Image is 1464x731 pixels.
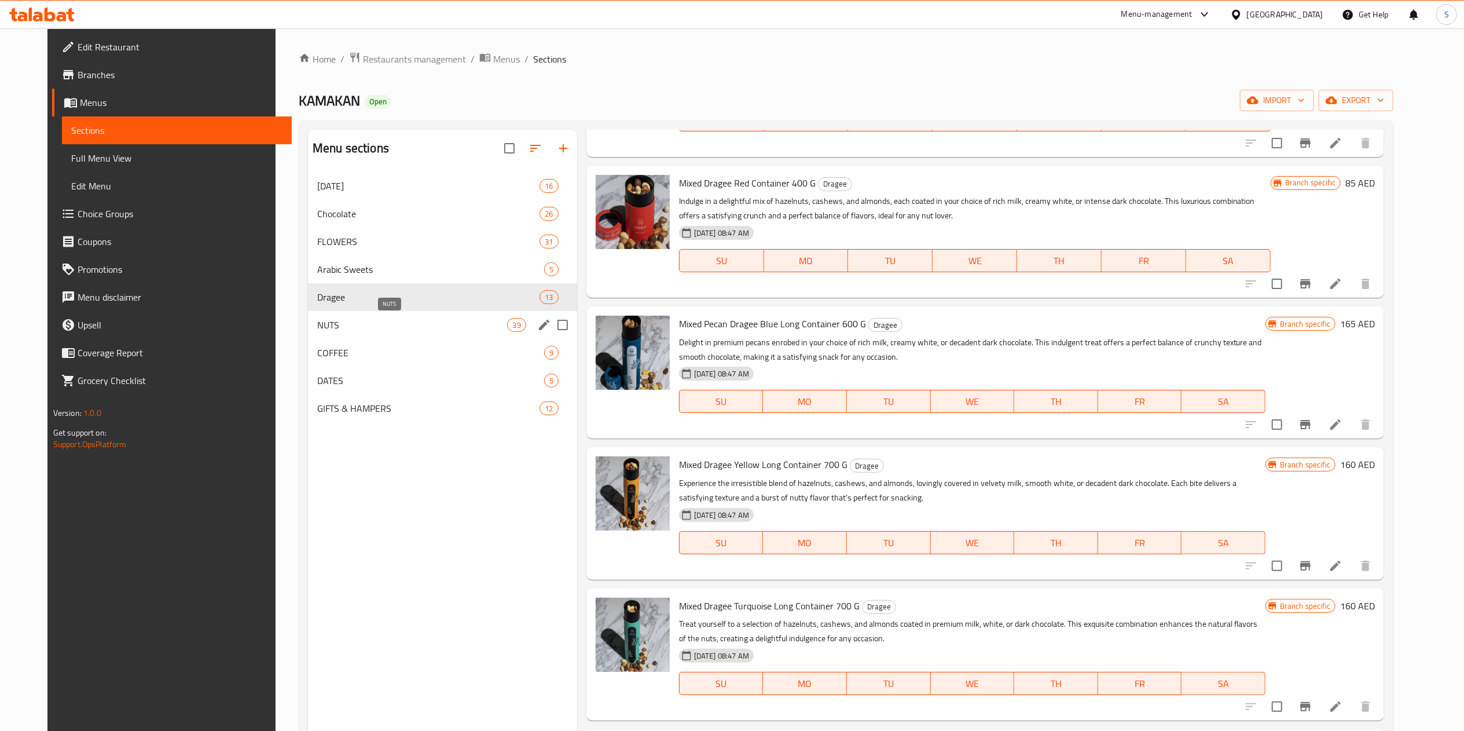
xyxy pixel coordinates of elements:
[493,52,520,66] span: Menus
[1014,390,1098,413] button: TH
[684,675,758,692] span: SU
[317,374,544,388] div: DATES
[544,374,559,388] div: items
[768,535,842,551] span: MO
[80,96,282,109] span: Menus
[52,283,292,311] a: Menu disclaimer
[1121,8,1193,21] div: Menu-management
[1340,316,1375,332] h6: 165 AED
[596,598,670,672] img: Mixed Dragee Turquoise Long Container 700 G
[363,52,466,66] span: Restaurants management
[1275,601,1335,612] span: Branch specific
[1182,672,1265,695] button: SA
[62,172,292,200] a: Edit Menu
[679,672,763,695] button: SU
[689,510,754,521] span: [DATE] 08:47 AM
[317,235,540,248] span: FLOWERS
[1328,93,1384,108] span: export
[340,52,344,66] li: /
[83,405,101,421] span: 1.0.0
[1291,411,1319,438] button: Branch-specific-item
[308,228,577,255] div: FLOWERS31
[1182,390,1265,413] button: SA
[479,52,520,67] a: Menus
[1275,459,1335,470] span: Branch specific
[689,650,754,661] span: [DATE] 08:47 AM
[1329,277,1342,291] a: Edit menu item
[533,52,566,66] span: Sections
[684,535,758,551] span: SU
[679,390,763,413] button: SU
[853,253,928,269] span: TU
[544,262,559,276] div: items
[689,368,754,379] span: [DATE] 08:47 AM
[308,283,577,311] div: Dragee13
[1275,319,1335,330] span: Branch specific
[299,52,336,66] a: Home
[1098,390,1182,413] button: FR
[540,236,557,247] span: 31
[1444,8,1449,21] span: S
[308,200,577,228] div: Chocolate26
[763,672,847,695] button: MO
[53,405,82,421] span: Version:
[679,456,847,473] span: Mixed Dragee Yellow Long Container 700 G
[1340,598,1375,614] h6: 160 AED
[317,262,544,276] span: Arabic Sweets
[540,292,557,303] span: 13
[52,228,292,255] a: Coupons
[78,318,282,332] span: Upsell
[1186,249,1271,272] button: SA
[847,531,931,554] button: TU
[540,401,558,415] div: items
[317,401,540,415] div: GIFTS & HAMPERS
[1017,249,1102,272] button: TH
[689,228,754,239] span: [DATE] 08:47 AM
[852,393,926,410] span: TU
[935,675,1010,692] span: WE
[535,316,553,334] button: edit
[1265,554,1289,578] span: Select to update
[679,617,1265,646] p: Treat yourself to a selection of hazelnuts, cashews, and almonds coated in premium milk, white, o...
[1019,675,1094,692] span: TH
[545,264,558,275] span: 5
[763,531,847,554] button: MO
[317,290,540,304] span: Dragee
[71,179,282,193] span: Edit Menu
[1098,672,1182,695] button: FR
[78,290,282,304] span: Menu disclaimer
[1291,552,1319,580] button: Branch-specific-item
[1098,531,1182,554] button: FR
[1240,90,1314,111] button: import
[684,393,758,410] span: SU
[1103,675,1177,692] span: FR
[1014,672,1098,695] button: TH
[848,249,933,272] button: TU
[52,89,292,116] a: Menus
[863,600,896,613] span: Dragee
[540,179,558,193] div: items
[1022,253,1097,269] span: TH
[1247,8,1323,21] div: [GEOGRAPHIC_DATA]
[78,40,282,54] span: Edit Restaurant
[507,318,526,332] div: items
[52,200,292,228] a: Choice Groups
[679,335,1265,364] p: Delight in premium pecans enrobed in your choice of rich milk, creamy white, or decadent dark cho...
[1103,393,1177,410] span: FR
[365,95,391,109] div: Open
[540,403,557,414] span: 12
[679,249,764,272] button: SU
[768,675,842,692] span: MO
[1102,249,1186,272] button: FR
[768,393,842,410] span: MO
[540,181,557,192] span: 16
[1352,270,1379,298] button: delete
[52,61,292,89] a: Branches
[1319,90,1393,111] button: export
[818,177,852,191] div: Dragee
[933,249,1017,272] button: WE
[52,311,292,339] a: Upsell
[545,348,558,359] span: 9
[847,672,931,695] button: TU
